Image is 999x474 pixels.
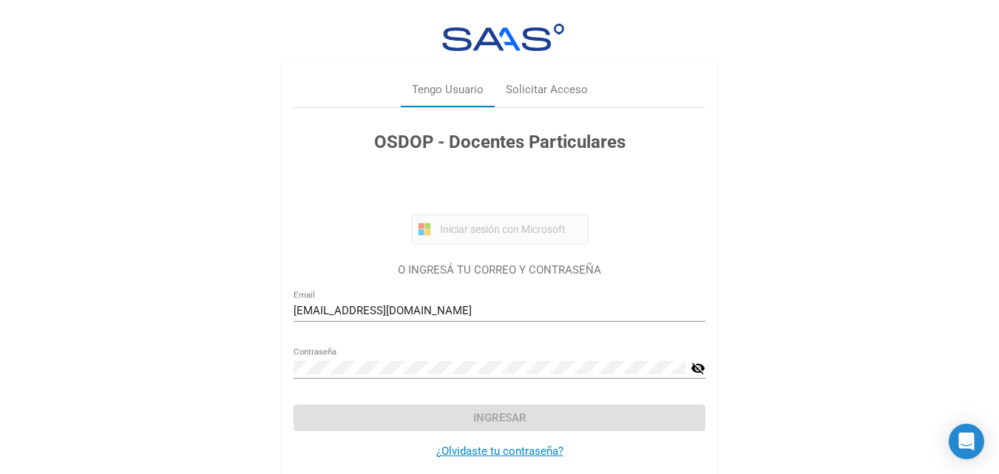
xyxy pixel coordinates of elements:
[294,404,705,431] button: Ingresar
[404,172,596,204] iframe: Botón de Acceder con Google
[691,359,705,377] mat-icon: visibility_off
[949,424,984,459] div: Open Intercom Messenger
[473,411,526,424] span: Ingresar
[411,214,589,244] button: Iniciar sesión con Microsoft
[294,262,705,279] p: O INGRESÁ TU CORREO Y CONTRASEÑA
[412,81,484,98] div: Tengo Usuario
[436,444,563,458] a: ¿Olvidaste tu contraseña?
[294,129,705,155] h3: OSDOP - Docentes Particulares
[506,81,588,98] div: Solicitar Acceso
[437,223,582,235] span: Iniciar sesión con Microsoft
